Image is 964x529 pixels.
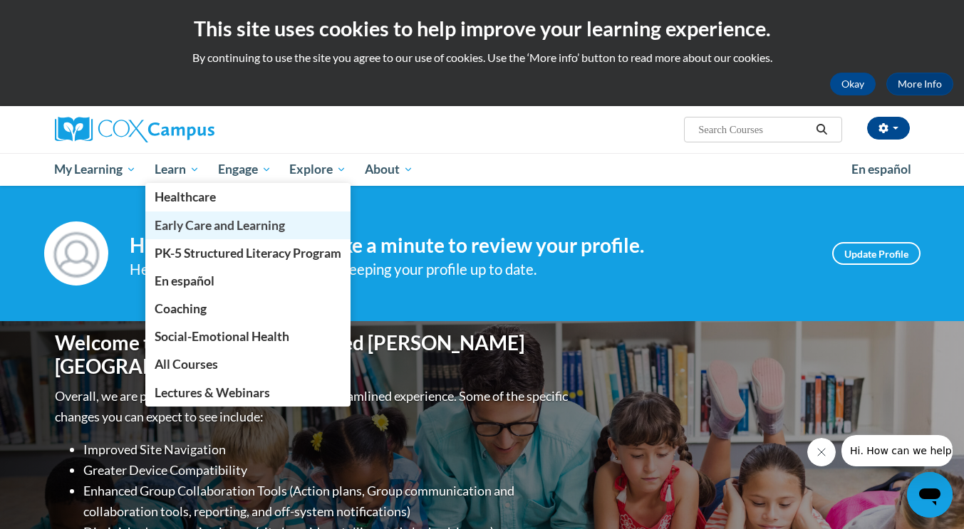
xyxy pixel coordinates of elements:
div: Help improve your experience by keeping your profile up to date. [130,258,811,281]
span: Coaching [155,301,207,316]
a: Update Profile [832,242,921,265]
iframe: Message from company [841,435,953,466]
span: Healthcare [155,189,216,204]
li: Enhanced Group Collaboration Tools (Action plans, Group communication and collaboration tools, re... [83,481,571,522]
span: En español [851,162,911,177]
h4: Hi [PERSON_NAME]! Take a minute to review your profile. [130,234,811,258]
div: Main menu [33,153,931,186]
img: Cox Campus [55,117,214,142]
span: Explore [289,161,346,178]
a: Early Care and Learning [145,211,351,239]
a: Learn [145,153,209,186]
a: More Info [886,73,953,95]
iframe: Button to launch messaging window [907,472,953,518]
a: My Learning [46,153,146,186]
span: About [365,161,413,178]
span: Hi. How can we help? [9,10,115,21]
a: About [356,153,423,186]
p: Overall, we are proud to provide you with a more streamlined experience. Some of the specific cha... [55,386,571,427]
a: Lectures & Webinars [145,379,351,407]
button: Okay [830,73,876,95]
span: All Courses [155,357,218,372]
a: Explore [280,153,356,186]
button: Search [811,121,832,138]
li: Improved Site Navigation [83,439,571,460]
button: Account Settings [867,117,910,140]
span: En español [155,273,214,288]
span: Social-Emotional Health [155,329,289,344]
li: Greater Device Compatibility [83,460,571,481]
a: Social-Emotional Health [145,323,351,350]
a: PK-5 Structured Literacy Program [145,239,351,267]
span: Learn [155,161,199,178]
a: Coaching [145,295,351,323]
a: Engage [209,153,281,186]
span: PK-5 Structured Literacy Program [155,246,341,261]
h2: This site uses cookies to help improve your learning experience. [11,14,953,43]
a: All Courses [145,350,351,378]
iframe: Close message [807,438,836,466]
input: Search Courses [697,121,811,138]
span: Early Care and Learning [155,218,285,233]
span: Engage [218,161,271,178]
h1: Welcome to the new and improved [PERSON_NAME][GEOGRAPHIC_DATA] [55,331,571,379]
span: Lectures & Webinars [155,385,270,400]
a: Cox Campus [55,117,326,142]
a: Healthcare [145,183,351,211]
span: My Learning [54,161,136,178]
a: En español [842,154,921,184]
img: Profile Image [44,221,108,286]
p: By continuing to use the site you agree to our use of cookies. Use the ‘More info’ button to read... [11,50,953,66]
a: En español [145,267,351,295]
